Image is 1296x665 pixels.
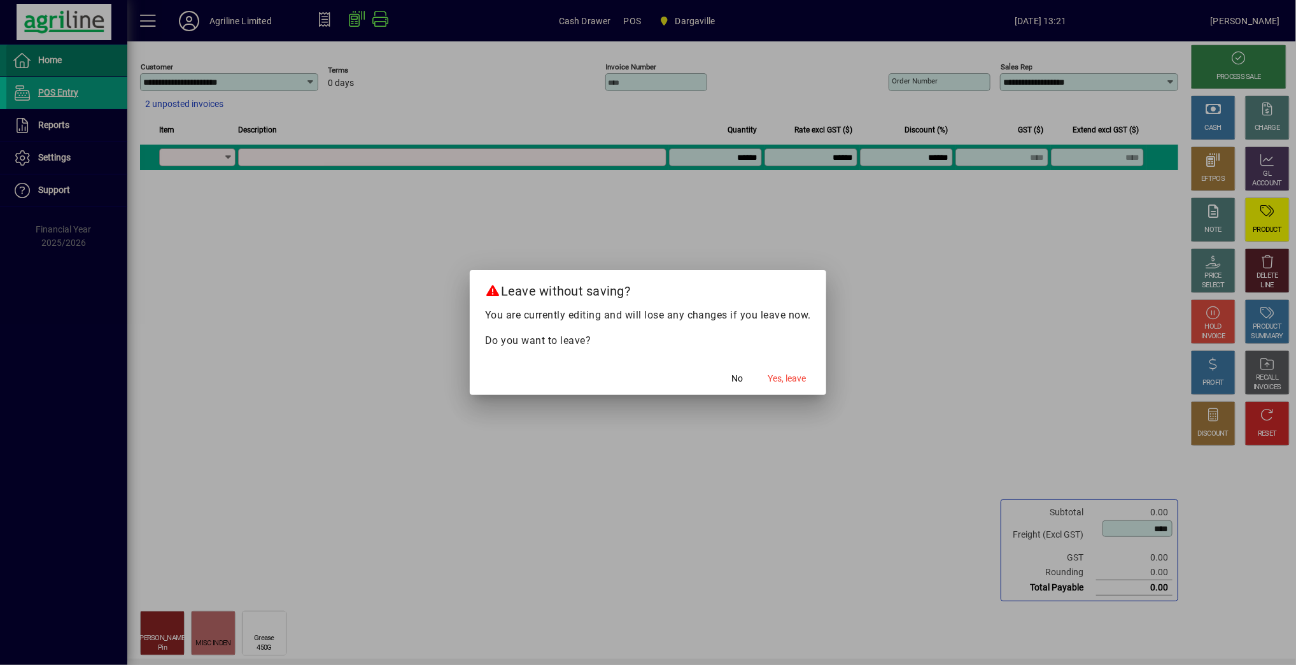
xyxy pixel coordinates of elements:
p: Do you want to leave? [485,333,812,348]
span: No [731,372,743,385]
span: Yes, leave [768,372,806,385]
button: Yes, leave [763,367,811,390]
button: No [717,367,757,390]
p: You are currently editing and will lose any changes if you leave now. [485,308,812,323]
h2: Leave without saving? [470,270,827,307]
